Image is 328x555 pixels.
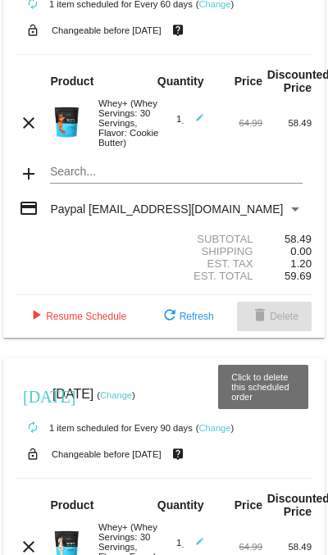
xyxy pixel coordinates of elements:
[90,98,164,148] div: Whey+ (Whey Servings: 30 Servings, Flavor: Cookie Butter)
[23,385,43,405] mat-icon: [DATE]
[160,311,214,322] span: Refresh
[19,113,39,133] mat-icon: clear
[50,202,283,216] span: Paypal [EMAIL_ADDRESS][DOMAIN_NAME]
[160,307,180,326] mat-icon: refresh
[23,418,43,438] mat-icon: autorenew
[235,75,262,88] strong: Price
[19,164,39,184] mat-icon: add
[164,233,262,245] div: Subtotal
[50,166,302,179] input: Search...
[164,245,262,257] div: Shipping
[100,390,132,400] a: Change
[50,498,93,512] strong: Product
[26,307,46,326] mat-icon: play_arrow
[213,118,262,128] div: 64.99
[235,498,262,512] strong: Price
[19,198,39,218] mat-icon: credit_card
[198,423,230,433] a: Change
[157,498,204,512] strong: Quantity
[250,311,298,322] span: Delete
[147,302,227,331] button: Refresh
[213,542,262,552] div: 64.99
[168,444,188,465] mat-icon: live_help
[52,449,162,459] small: Changeable before [DATE]
[13,302,139,331] button: Resume Schedule
[50,106,83,139] img: Image-1-Carousel-Whey-2lb-Cookie-Butter-1000x1000-2.png
[237,302,312,331] button: Delete
[262,542,312,552] div: 58.49
[164,257,262,270] div: Est. Tax
[168,20,188,41] mat-icon: live_help
[176,538,204,548] span: 1
[157,75,204,88] strong: Quantity
[50,75,93,88] strong: Product
[97,390,135,400] small: ( )
[285,270,312,282] span: 59.69
[262,233,312,245] div: 58.49
[23,444,43,465] mat-icon: lock_open
[250,307,270,326] mat-icon: delete
[50,202,302,216] mat-select: Payment Method
[176,114,204,124] span: 1
[290,257,312,270] span: 1.20
[262,118,312,128] div: 58.49
[184,113,204,133] mat-icon: edit
[23,20,43,41] mat-icon: lock_open
[164,270,262,282] div: Est. Total
[290,245,312,257] span: 0.00
[52,25,162,35] small: Changeable before [DATE]
[16,423,193,433] small: 1 item scheduled for Every 90 days
[196,423,235,433] small: ( )
[26,311,126,322] span: Resume Schedule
